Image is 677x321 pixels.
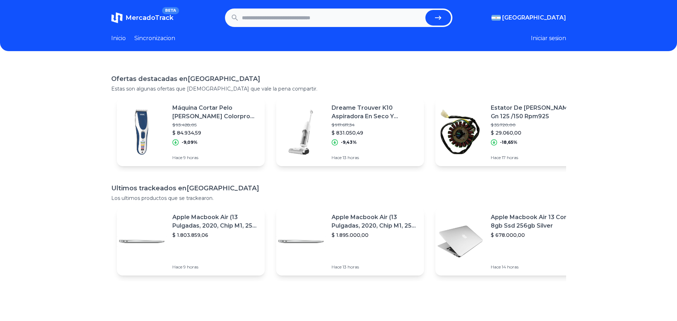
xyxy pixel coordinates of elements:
p: Apple Macbook Air (13 Pulgadas, 2020, Chip M1, 256 Gb De Ssd, 8 Gb De Ram) - Plata [172,213,259,230]
a: Featured imageApple Macbook Air (13 Pulgadas, 2020, Chip M1, 256 Gb De Ssd, 8 Gb De Ram) - Plata$... [117,207,265,276]
span: BETA [162,7,179,14]
p: Los ultimos productos que se trackearon. [111,195,566,202]
button: [GEOGRAPHIC_DATA] [491,13,566,22]
img: Featured image [276,107,326,157]
img: Featured image [435,217,485,266]
p: Hace 9 horas [172,264,259,270]
img: Featured image [117,107,167,157]
p: Estator De [PERSON_NAME] Gn 125 /150 Rpm925 [491,104,577,121]
a: Sincronizacion [134,34,175,43]
span: MercadoTrack [125,14,173,22]
p: Máquina Cortar Pelo [PERSON_NAME] Colorpro Cordless 20 Piezas [172,104,259,121]
p: -9,09% [182,140,198,145]
p: -18,65% [500,140,517,145]
a: Featured imageDreame Trouver K10 Aspiradora En Seco Y Húmedo, Trapeador De$ 917.617,34$ 831.050,4... [276,98,424,166]
p: $ 917.617,34 [332,122,418,128]
img: Featured image [117,217,167,266]
a: Featured imageApple Macbook Air 13 Core I5 8gb Ssd 256gb Silver$ 678.000,00Hace 14 horas [435,207,583,276]
p: $ 1.803.859,06 [172,232,259,239]
p: $ 35.720,00 [491,122,577,128]
p: $ 29.060,00 [491,129,577,136]
p: Hace 13 horas [332,155,418,160]
p: Hace 9 horas [172,155,259,160]
img: Argentina [491,15,501,21]
a: Featured imageEstator De [PERSON_NAME] Gn 125 /150 Rpm925$ 35.720,00$ 29.060,00-18,65%Hace 17 horas [435,98,583,166]
a: Featured imageMáquina Cortar Pelo [PERSON_NAME] Colorpro Cordless 20 Piezas$ 93.428,05$ 84.934,59... [117,98,265,166]
a: Inicio [111,34,126,43]
p: -9,43% [341,140,357,145]
p: Apple Macbook Air (13 Pulgadas, 2020, Chip M1, 256 Gb De Ssd, 8 Gb De Ram) - Plata [332,213,418,230]
button: Iniciar sesion [531,34,566,43]
img: MercadoTrack [111,12,123,23]
p: Hace 14 horas [491,264,577,270]
span: [GEOGRAPHIC_DATA] [502,13,566,22]
img: Featured image [435,107,485,157]
p: $ 84.934,59 [172,129,259,136]
p: $ 1.895.000,00 [332,232,418,239]
p: $ 93.428,05 [172,122,259,128]
p: Hace 17 horas [491,155,577,160]
p: $ 831.050,49 [332,129,418,136]
p: Hace 13 horas [332,264,418,270]
p: $ 678.000,00 [491,232,577,239]
img: Featured image [276,217,326,266]
a: Featured imageApple Macbook Air (13 Pulgadas, 2020, Chip M1, 256 Gb De Ssd, 8 Gb De Ram) - Plata$... [276,207,424,276]
p: Apple Macbook Air 13 Core I5 8gb Ssd 256gb Silver [491,213,577,230]
h1: Ultimos trackeados en [GEOGRAPHIC_DATA] [111,183,566,193]
p: Estas son algunas ofertas que [DEMOGRAPHIC_DATA] que vale la pena compartir. [111,85,566,92]
p: Dreame Trouver K10 Aspiradora En Seco Y Húmedo, Trapeador De [332,104,418,121]
h1: Ofertas destacadas en [GEOGRAPHIC_DATA] [111,74,566,84]
a: MercadoTrackBETA [111,12,173,23]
